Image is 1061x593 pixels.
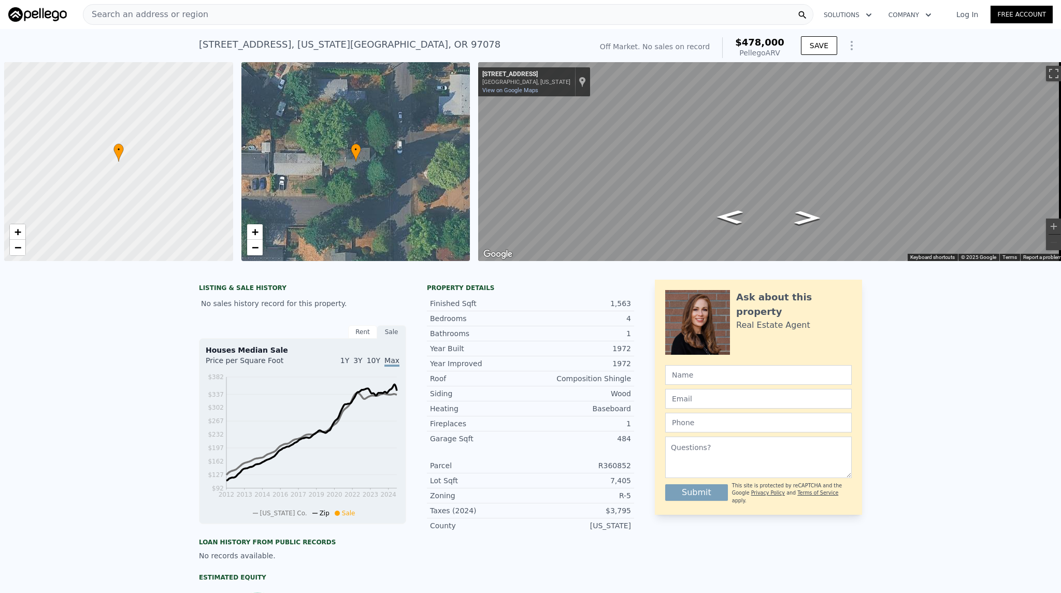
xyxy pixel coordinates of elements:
div: $3,795 [530,505,631,516]
span: • [351,145,361,154]
div: [STREET_ADDRESS] , [US_STATE][GEOGRAPHIC_DATA] , OR 97078 [199,37,500,52]
div: Bathrooms [430,328,530,339]
span: Max [384,356,399,367]
div: Garage Sqft [430,433,530,444]
div: 7,405 [530,475,631,486]
tspan: $302 [208,404,224,411]
span: − [15,241,21,254]
div: Rent [348,325,377,339]
span: Sale [342,510,355,517]
a: Free Account [991,6,1053,23]
button: Solutions [815,6,880,24]
div: [GEOGRAPHIC_DATA], [US_STATE] [482,79,570,85]
tspan: $232 [208,431,224,438]
input: Phone [665,413,852,432]
a: Open this area in Google Maps (opens a new window) [481,248,515,261]
span: © 2025 Google [961,254,996,260]
tspan: 2014 [254,491,270,498]
div: Composition Shingle [530,373,631,384]
path: Go West, SW Cascadia St [706,207,754,227]
div: R-5 [530,490,631,501]
tspan: $197 [208,444,224,452]
img: Google [481,248,515,261]
div: Year Improved [430,358,530,369]
tspan: $267 [208,417,224,425]
img: Pellego [8,7,67,22]
div: Ask about this property [736,290,852,319]
a: Terms [1002,254,1017,260]
tspan: $92 [212,485,224,492]
div: Bedrooms [430,313,530,324]
div: Lot Sqft [430,475,530,486]
a: Show location on map [579,76,586,88]
a: Zoom out [10,240,25,255]
a: Terms of Service [797,490,838,496]
tspan: $127 [208,471,224,479]
span: − [251,241,258,254]
div: Sale [377,325,406,339]
button: Show Options [841,35,862,56]
span: Search an address or region [83,8,208,21]
div: Siding [430,388,530,399]
span: Zip [320,510,329,517]
div: Roof [430,373,530,384]
span: 3Y [353,356,362,365]
div: Parcel [430,460,530,471]
tspan: $382 [208,373,224,381]
input: Email [665,389,852,409]
button: SAVE [801,36,837,55]
span: $478,000 [735,37,784,48]
div: 1972 [530,343,631,354]
div: No sales history record for this property. [199,294,406,313]
div: Taxes (2024) [430,505,530,516]
tspan: $337 [208,391,224,398]
tspan: 2024 [380,491,396,498]
tspan: 2013 [236,491,252,498]
div: LISTING & SALE HISTORY [199,284,406,294]
a: Zoom out [247,240,263,255]
div: No records available. [199,551,406,561]
div: [STREET_ADDRESS] [482,70,570,79]
tspan: 2023 [363,491,379,498]
div: 1 [530,328,631,339]
div: [US_STATE] [530,520,631,531]
span: 10Y [367,356,380,365]
div: Off Market. No sales on record [600,41,710,52]
a: Privacy Policy [751,490,785,496]
span: • [113,145,124,154]
div: Zoning [430,490,530,501]
span: 1Y [340,356,349,365]
a: View on Google Maps [482,87,538,94]
tspan: 2022 [345,491,361,498]
a: Zoom in [10,224,25,240]
div: Heating [430,403,530,414]
div: Baseboard [530,403,631,414]
div: Year Built [430,343,530,354]
div: • [113,143,124,162]
tspan: 2019 [308,491,324,498]
div: Pellego ARV [735,48,784,58]
div: Loan history from public records [199,538,406,546]
div: 1972 [530,358,631,369]
span: + [15,225,21,238]
div: Price per Square Foot [206,355,303,372]
tspan: 2020 [326,491,342,498]
div: Real Estate Agent [736,319,810,331]
div: R360852 [530,460,631,471]
div: 1 [530,418,631,429]
div: Estimated Equity [199,573,406,582]
div: Houses Median Sale [206,345,399,355]
span: + [251,225,258,238]
div: County [430,520,530,531]
a: Zoom in [247,224,263,240]
div: • [351,143,361,162]
input: Name [665,365,852,385]
tspan: 2016 [273,491,289,498]
path: Go East, SW Cascadia St [783,208,832,228]
tspan: 2017 [291,491,307,498]
button: Keyboard shortcuts [910,254,955,261]
span: [US_STATE] Co. [260,510,307,517]
div: Wood [530,388,631,399]
div: Finished Sqft [430,298,530,309]
tspan: $162 [208,458,224,465]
